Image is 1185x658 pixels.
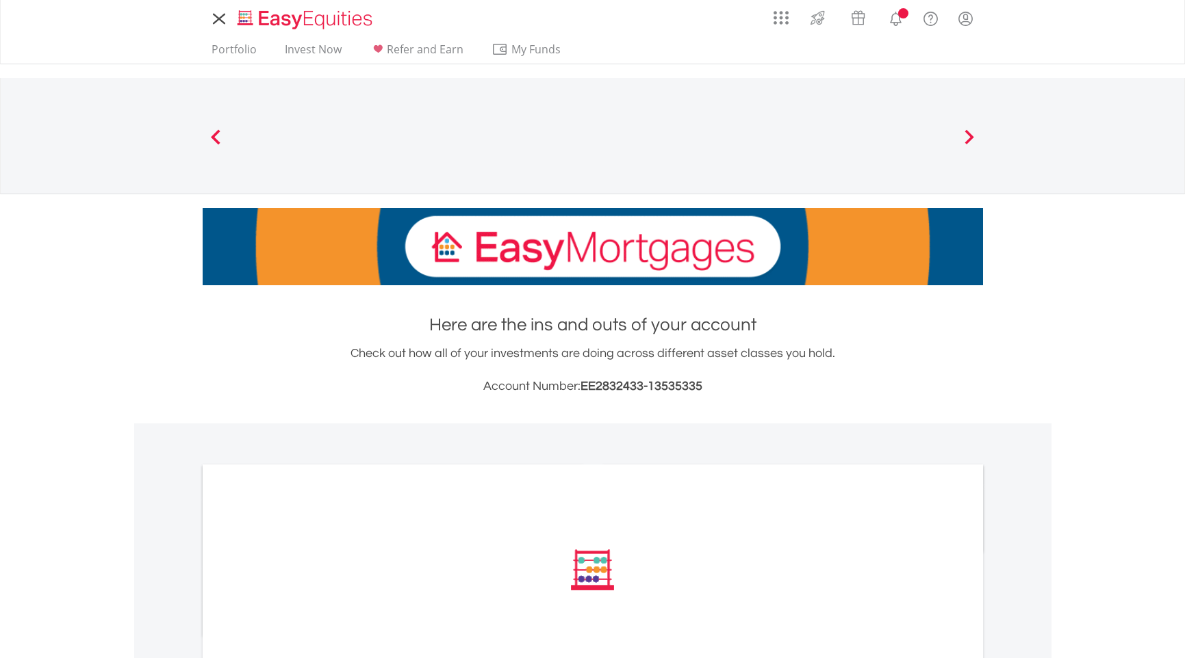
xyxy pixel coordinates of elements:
a: AppsGrid [765,3,798,25]
a: Vouchers [838,3,878,29]
h3: Account Number: [203,377,983,396]
img: grid-menu-icon.svg [774,10,789,25]
span: Refer and Earn [387,42,463,57]
span: EE2832433-13535335 [581,380,702,393]
h1: Here are the ins and outs of your account [203,313,983,337]
a: Notifications [878,3,913,31]
img: EasyMortage Promotion Banner [203,208,983,285]
a: Home page [232,3,378,31]
a: Refer and Earn [364,42,469,64]
a: Portfolio [206,42,262,64]
div: Check out how all of your investments are doing across different asset classes you hold. [203,344,983,396]
img: vouchers-v2.svg [847,7,869,29]
img: thrive-v2.svg [806,7,829,29]
span: My Funds [492,40,581,58]
a: My Profile [948,3,983,34]
a: FAQ's and Support [913,3,948,31]
a: Invest Now [279,42,347,64]
img: EasyEquities_Logo.png [235,8,378,31]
